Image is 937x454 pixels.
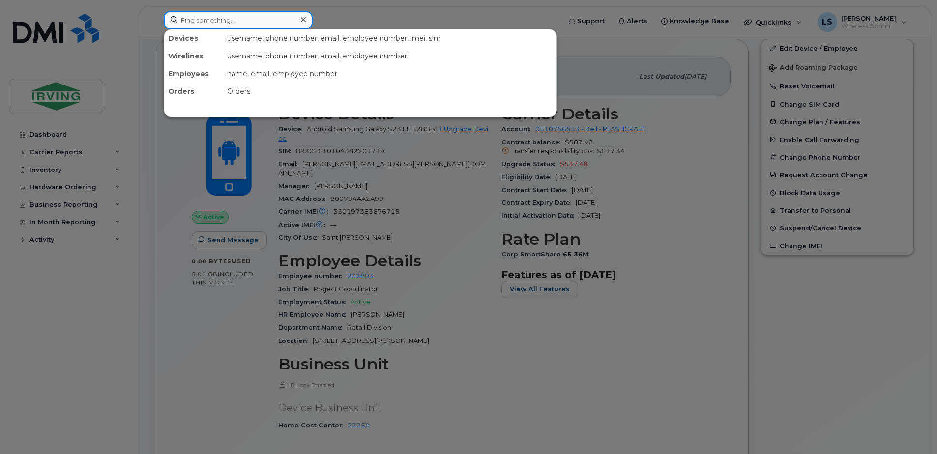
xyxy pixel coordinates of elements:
div: Employees [164,65,223,83]
div: username, phone number, email, employee number [223,47,556,65]
div: username, phone number, email, employee number, imei, sim [223,29,556,47]
div: Orders [223,83,556,100]
div: name, email, employee number [223,65,556,83]
div: Orders [164,83,223,100]
input: Find something... [164,11,313,29]
div: Wirelines [164,47,223,65]
div: Devices [164,29,223,47]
